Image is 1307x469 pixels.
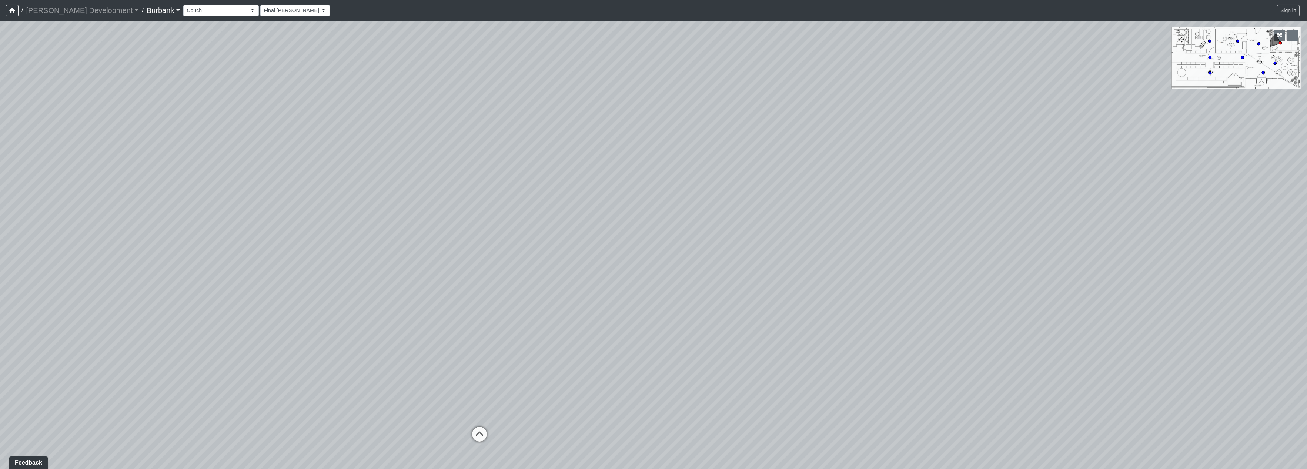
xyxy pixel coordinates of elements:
a: Burbank [147,3,181,18]
a: [PERSON_NAME] Development [26,3,139,18]
button: Sign in [1277,5,1300,16]
span: / [139,3,146,18]
iframe: Ybug feedback widget [6,454,49,469]
span: / [19,3,26,18]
